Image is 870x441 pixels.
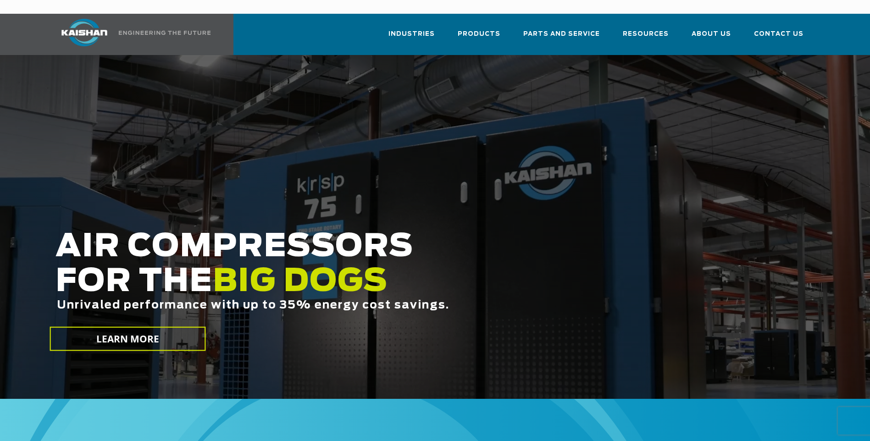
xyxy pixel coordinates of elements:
[623,29,669,39] span: Resources
[523,22,600,53] a: Parts and Service
[523,29,600,39] span: Parts and Service
[692,22,731,53] a: About Us
[623,22,669,53] a: Resources
[57,300,449,311] span: Unrivaled performance with up to 35% energy cost savings.
[50,19,119,46] img: kaishan logo
[388,22,435,53] a: Industries
[754,22,804,53] a: Contact Us
[50,327,205,351] a: LEARN MORE
[458,22,500,53] a: Products
[55,230,687,340] h2: AIR COMPRESSORS FOR THE
[213,266,388,298] span: BIG DOGS
[50,14,212,55] a: Kaishan USA
[692,29,731,39] span: About Us
[754,29,804,39] span: Contact Us
[458,29,500,39] span: Products
[96,332,159,346] span: LEARN MORE
[119,31,211,35] img: Engineering the future
[388,29,435,39] span: Industries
